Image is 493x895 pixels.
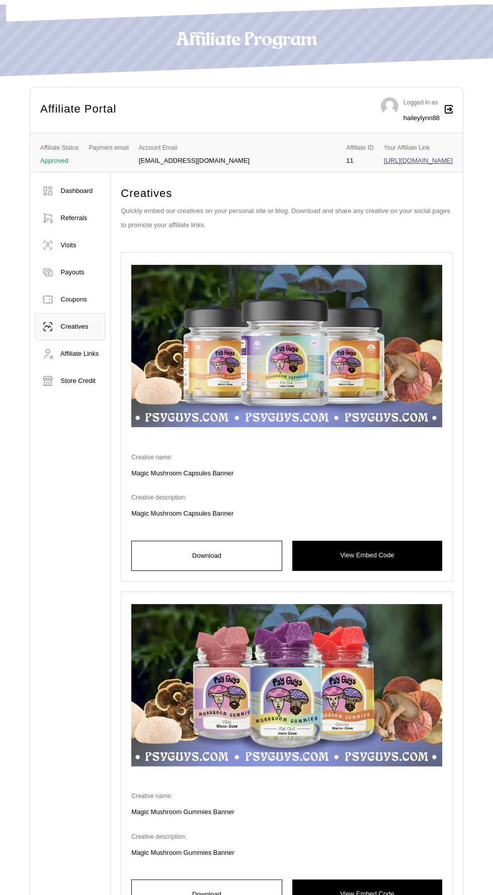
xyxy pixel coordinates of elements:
[384,157,453,164] a: [URL][DOMAIN_NAME]
[60,350,99,357] span: Affiliate Links
[35,205,105,232] a: Referrals
[346,157,373,164] p: 11
[131,805,442,829] p: Magic Mushroom Gummies Banner
[35,367,105,394] a: Store Credit
[35,340,105,367] a: Affiliate Links
[40,101,116,118] h2: Affiliate Portal
[292,541,442,571] a: View Embed Code
[384,141,453,155] span: Your Affiliate Link
[61,377,96,384] span: Store Credit
[61,295,87,303] span: Coupons
[30,29,463,52] h1: Affiliate Program
[131,265,442,427] img: Buy Legal Magic Mushroom Capsules at PsyGuys
[61,241,76,249] span: Visits
[35,313,105,340] a: Creatives
[381,97,398,115] img: Avatar photo
[35,286,105,313] a: Coupons
[35,259,105,286] a: Payouts
[35,232,105,259] a: Visits
[89,141,128,155] span: Payment email
[131,833,186,840] span: Creative description:
[131,768,442,775] a: Buy Legal Magic Mushroom Gummies at PsyGuys
[403,99,438,106] span: Logged in as
[121,204,453,242] p: Quickly embed our creatives on your personal site or blog. Download and share any creative on you...
[131,792,172,800] span: Creative name:
[61,187,93,194] span: Dashboard
[61,214,88,222] span: Referrals
[131,541,282,571] a: Download
[139,141,250,155] span: Account Email
[121,185,453,202] h2: Creatives
[35,177,105,205] a: Dashboard
[131,466,442,490] p: Magic Mushroom Capsules Banner
[131,846,442,870] p: Magic Mushroom Gummies Banner
[139,157,250,164] p: [EMAIL_ADDRESS][DOMAIN_NAME]
[131,454,172,461] span: Creative name:
[40,141,79,155] span: Affiliate Status
[131,429,442,436] a: Buy Legal Magic Mushroom Capsules at PsyGuys
[346,141,373,155] span: Affiliate ID
[403,111,440,125] div: haileylynn88
[131,507,442,531] p: Magic Mushroom Capsules Banner
[131,604,442,766] img: Buy Legal Magic Mushroom Gummies at PsyGuys
[61,323,89,330] span: Creatives
[131,494,186,501] span: Creative description:
[40,157,79,164] p: Approved
[61,268,85,276] span: Payouts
